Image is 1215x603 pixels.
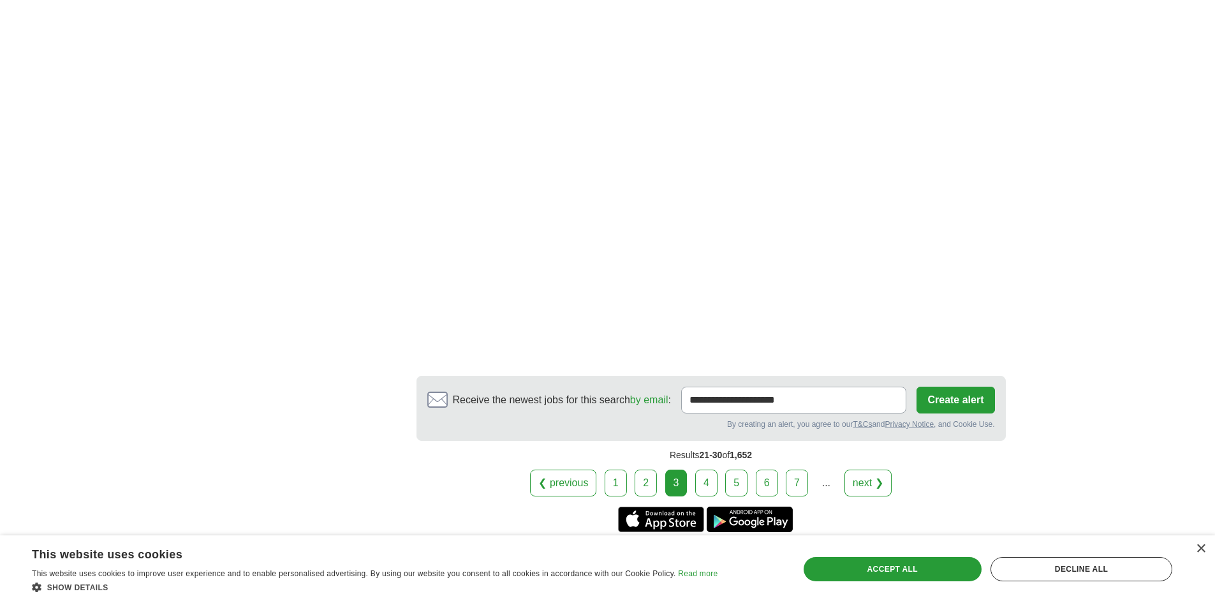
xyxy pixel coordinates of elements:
[804,557,982,581] div: Accept all
[605,470,627,496] a: 1
[885,420,934,429] a: Privacy Notice
[853,420,872,429] a: T&Cs
[665,470,688,496] div: 3
[32,581,718,593] div: Show details
[917,387,994,413] button: Create alert
[990,557,1172,581] div: Decline all
[32,569,676,578] span: This website uses cookies to improve user experience and to enable personalised advertising. By u...
[813,470,839,496] div: ...
[47,583,108,592] span: Show details
[707,507,793,532] a: Get the Android app
[630,394,668,405] a: by email
[1196,544,1205,554] div: Close
[786,470,808,496] a: 7
[618,507,704,532] a: Get the iPhone app
[700,450,723,460] span: 21-30
[844,470,892,496] a: next ❯
[32,543,686,562] div: This website uses cookies
[530,470,596,496] a: ❮ previous
[756,470,778,496] a: 6
[416,441,1006,470] div: Results of
[427,419,995,430] div: By creating an alert, you agree to our and , and Cookie Use.
[453,392,671,408] span: Receive the newest jobs for this search :
[725,470,747,496] a: 5
[635,470,657,496] a: 2
[678,569,718,578] a: Read more, opens a new window
[730,450,752,460] span: 1,652
[695,470,718,496] a: 4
